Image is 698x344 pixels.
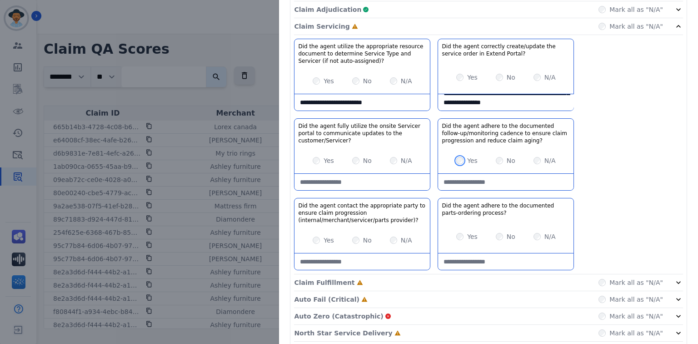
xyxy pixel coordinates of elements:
[467,156,478,165] label: Yes
[298,43,426,65] h3: Did the agent utilize the appropriate resource document to determine Service Type and Servicer (i...
[294,312,383,321] p: Auto Zero (Catastrophic)
[294,22,349,31] p: Claim Servicing
[544,156,556,165] label: N/A
[544,232,556,241] label: N/A
[609,5,663,14] label: Mark all as "N/A"
[294,278,354,287] p: Claim Fulfillment
[294,5,361,14] p: Claim Adjudication
[298,122,426,144] h3: Did the agent fully utilize the onsite Servicer portal to communicate updates to the customer/Ser...
[507,73,515,82] label: No
[324,236,334,245] label: Yes
[401,76,412,86] label: N/A
[442,43,570,57] h3: Did the agent correctly create/update the service order in Extend Portal?
[609,22,663,31] label: Mark all as "N/A"
[294,329,392,338] p: North Star Service Delivery
[294,295,359,304] p: Auto Fail (Critical)
[609,312,663,321] label: Mark all as "N/A"
[467,73,478,82] label: Yes
[298,202,426,224] h3: Did the agent contact the appropriate party to ensure claim progression (internal/merchant/servic...
[609,295,663,304] label: Mark all as "N/A"
[442,202,570,217] h3: Did the agent adhere to the documented parts-ordering process?
[467,232,478,241] label: Yes
[324,156,334,165] label: Yes
[363,236,372,245] label: No
[507,232,515,241] label: No
[609,278,663,287] label: Mark all as "N/A"
[401,236,412,245] label: N/A
[363,156,372,165] label: No
[324,76,334,86] label: Yes
[609,329,663,338] label: Mark all as "N/A"
[544,73,556,82] label: N/A
[507,156,515,165] label: No
[363,76,372,86] label: No
[442,122,570,144] h3: Did the agent adhere to the documented follow-up/monitoring cadence to ensure claim progression a...
[401,156,412,165] label: N/A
